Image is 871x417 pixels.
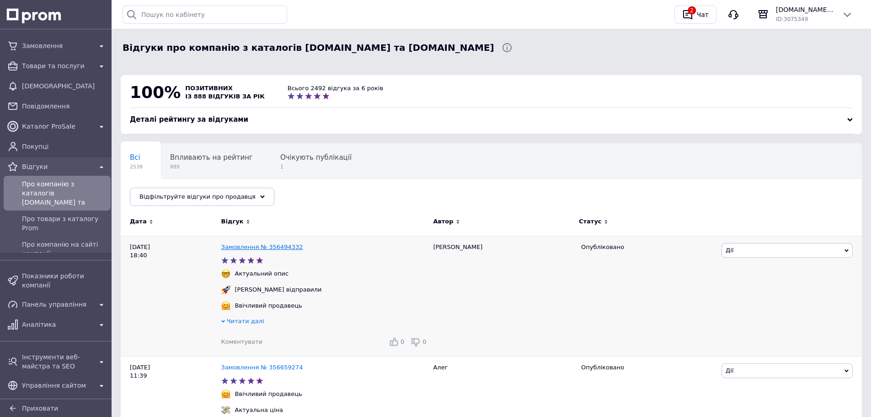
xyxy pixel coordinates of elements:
[130,217,147,226] span: Дата
[221,364,303,371] a: Замовлення № 356659274
[221,406,230,415] img: :money_with_wings:
[22,142,107,151] span: Покупці
[130,153,140,162] span: Всі
[22,61,92,70] span: Товари та послуги
[170,163,253,170] span: 889
[674,5,716,24] button: 2Чат
[221,269,230,278] img: :nerd_face:
[422,338,426,345] span: 0
[280,163,352,170] span: 1
[726,367,733,374] span: Дії
[280,153,352,162] span: Очікують публікації
[221,317,429,328] div: Читати далі
[121,179,241,213] div: Опубліковані без коментаря
[130,163,143,170] span: 2538
[233,286,324,294] div: [PERSON_NAME] відправили
[139,193,256,200] span: Відфільтруйте відгуки про продавця
[130,115,248,124] span: Деталі рейтингу за відгуками
[233,390,305,398] div: Ввічливий продавець
[776,16,808,22] span: ID: 3075349
[233,270,291,278] div: Актуальний опис
[170,153,253,162] span: Впливають на рейтинг
[726,247,733,254] span: Дії
[22,405,58,412] span: Приховати
[221,390,230,399] img: :hugging_face:
[185,93,265,100] span: із 888 відгуків за рік
[121,236,221,356] div: [DATE] 18:40
[22,122,92,131] span: Каталог ProSale
[22,271,107,290] span: Показники роботи компанії
[22,300,92,309] span: Панель управління
[227,318,264,325] span: Читати далі
[428,236,577,356] div: [PERSON_NAME]
[22,352,92,371] span: Інструменти веб-майстра та SEO
[22,41,92,50] span: Замовлення
[288,84,383,92] div: Всього 2492 відгука за 6 років
[185,85,233,92] span: позитивних
[22,162,92,171] span: Відгуки
[130,115,853,125] div: Деталі рейтингу за відгуками
[123,5,287,24] input: Пошук по кабінету
[22,381,92,390] span: Управління сайтом
[433,217,453,226] span: Автор
[579,217,602,226] span: Статус
[776,5,834,14] span: [DOMAIN_NAME] Авто-витратні матеріали
[233,302,305,310] div: Ввічливий продавець
[22,214,107,233] span: Про товари з каталогу Prom
[221,338,262,345] span: Коментувати
[22,81,107,91] span: [DEMOGRAPHIC_DATA]
[581,363,715,372] div: Опубліковано
[123,41,494,54] span: Відгуки про компанію з каталогів Prom.ua та Bigl.ua
[221,285,230,294] img: :rocket:
[22,320,92,329] span: Аналітика
[233,406,285,414] div: Актуальна ціна
[221,217,244,226] span: Відгук
[130,83,181,102] span: 100%
[401,338,404,345] span: 0
[221,301,230,310] img: :hugging_face:
[581,243,715,251] div: Опубліковано
[221,244,303,250] a: Замовлення № 356494332
[22,102,107,111] span: Повідомлення
[221,338,262,346] div: Коментувати
[695,8,711,22] div: Чат
[130,188,223,196] span: Опубліковані без комен...
[22,179,107,207] span: Про компанію з каталогів [DOMAIN_NAME] та [DOMAIN_NAME]
[22,240,107,258] span: Про компанію на сайті компанії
